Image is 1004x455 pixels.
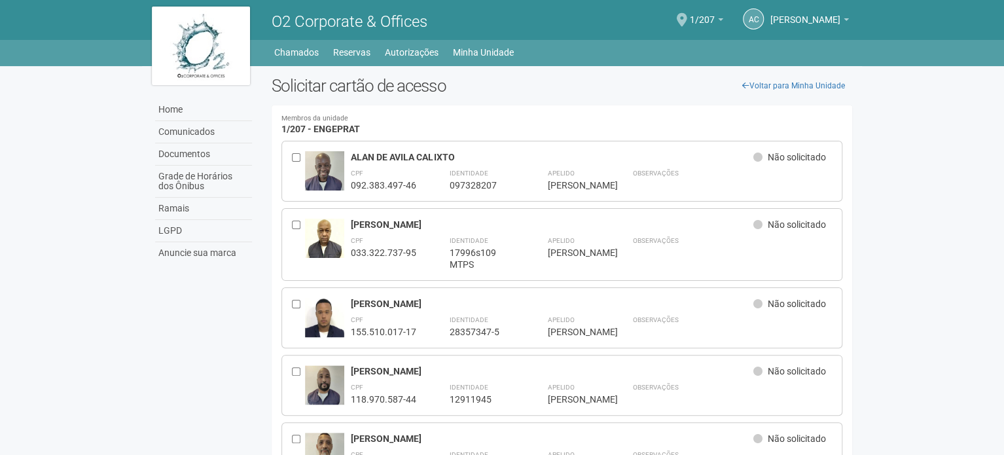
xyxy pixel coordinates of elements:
a: Grade de Horários dos Ônibus [155,166,252,198]
img: user.jpg [305,219,344,261]
a: AC [743,9,764,29]
img: user.jpg [305,298,344,342]
a: Documentos [155,143,252,166]
h2: Solicitar cartão de acesso [272,76,852,96]
strong: Observações [632,237,678,244]
a: 1/207 [690,16,723,27]
strong: CPF [351,237,363,244]
div: [PERSON_NAME] [547,393,600,405]
div: [PERSON_NAME] [351,365,753,377]
span: Não solicitado [768,219,826,230]
div: [PERSON_NAME] [351,219,753,230]
div: [PERSON_NAME] [351,433,753,445]
strong: Identidade [449,316,488,323]
strong: CPF [351,316,363,323]
strong: Observações [632,170,678,177]
div: 118.970.587-44 [351,393,416,405]
strong: Identidade [449,384,488,391]
img: user.jpg [305,365,344,409]
span: Não solicitado [768,152,826,162]
div: ALAN DE AVILA CALIXTO [351,151,753,163]
span: 1/207 [690,2,715,25]
small: Membros da unidade [281,115,842,122]
div: [PERSON_NAME] [351,298,753,310]
strong: Apelido [547,170,574,177]
a: Reservas [333,43,370,62]
strong: Observações [632,316,678,323]
strong: Apelido [547,237,574,244]
div: 17996s109 MTPS [449,247,514,270]
img: logo.jpg [152,7,250,85]
strong: Apelido [547,316,574,323]
div: [PERSON_NAME] [547,247,600,259]
a: Minha Unidade [453,43,514,62]
div: 097328207 [449,179,514,191]
a: Home [155,99,252,121]
span: Andréa Cunha [770,2,840,25]
a: Ramais [155,198,252,220]
strong: CPF [351,384,363,391]
div: 28357347-5 [449,326,514,338]
strong: CPF [351,170,363,177]
span: Não solicitado [768,366,826,376]
strong: Identidade [449,237,488,244]
span: O2 Corporate & Offices [272,12,427,31]
div: 092.383.497-46 [351,179,416,191]
strong: Identidade [449,170,488,177]
span: Não solicitado [768,433,826,444]
div: [PERSON_NAME] [547,326,600,338]
a: [PERSON_NAME] [770,16,849,27]
div: 155.510.017-17 [351,326,416,338]
a: Chamados [274,43,319,62]
a: LGPD [155,220,252,242]
strong: Apelido [547,384,574,391]
img: user.jpg [305,151,344,201]
a: Comunicados [155,121,252,143]
a: Voltar para Minha Unidade [735,76,852,96]
h4: 1/207 - ENGEPRAT [281,115,842,134]
strong: Observações [632,384,678,391]
div: 12911945 [449,393,514,405]
span: Não solicitado [768,299,826,309]
div: [PERSON_NAME] [547,179,600,191]
a: Autorizações [385,43,439,62]
a: Anuncie sua marca [155,242,252,264]
div: 033.322.737-95 [351,247,416,259]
